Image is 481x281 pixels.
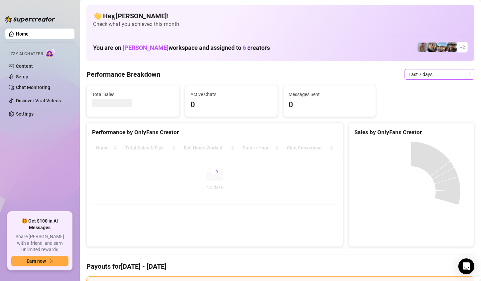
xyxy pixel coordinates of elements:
[460,44,465,51] span: + 2
[447,43,457,52] img: Nathan
[418,43,427,52] img: Joey
[16,85,50,90] a: Chat Monitoring
[46,48,56,58] img: AI Chatter
[16,111,34,117] a: Settings
[11,218,68,231] span: 🎁 Get $100 in AI Messages
[427,43,437,52] img: George
[86,262,474,271] h4: Payouts for [DATE] - [DATE]
[243,44,246,51] span: 6
[27,258,46,264] span: Earn now
[354,128,469,137] div: Sales by OnlyFans Creator
[92,128,338,137] div: Performance by OnlyFans Creator
[458,258,474,274] div: Open Intercom Messenger
[86,70,160,79] h4: Performance Breakdown
[93,11,468,21] h4: 👋 Hey, [PERSON_NAME] !
[5,16,55,23] img: logo-BBDzfeDw.svg
[93,44,270,51] h1: You are on workspace and assigned to creators
[93,21,468,28] span: Check what you achieved this month
[289,99,371,111] span: 0
[16,63,33,69] a: Content
[16,98,61,103] a: Discover Viral Videos
[11,256,68,266] button: Earn nowarrow-right
[289,91,371,98] span: Messages Sent
[16,31,29,37] a: Home
[11,234,68,253] span: Share [PERSON_NAME] with a friend, and earn unlimited rewards
[92,91,174,98] span: Total Sales
[190,91,272,98] span: Active Chats
[16,74,28,79] a: Setup
[190,99,272,111] span: 0
[9,51,43,57] span: Izzy AI Chatter
[467,72,471,76] span: calendar
[211,169,218,177] span: loading
[49,259,53,263] span: arrow-right
[437,43,447,52] img: Zach
[123,44,169,51] span: [PERSON_NAME]
[409,69,470,79] span: Last 7 days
